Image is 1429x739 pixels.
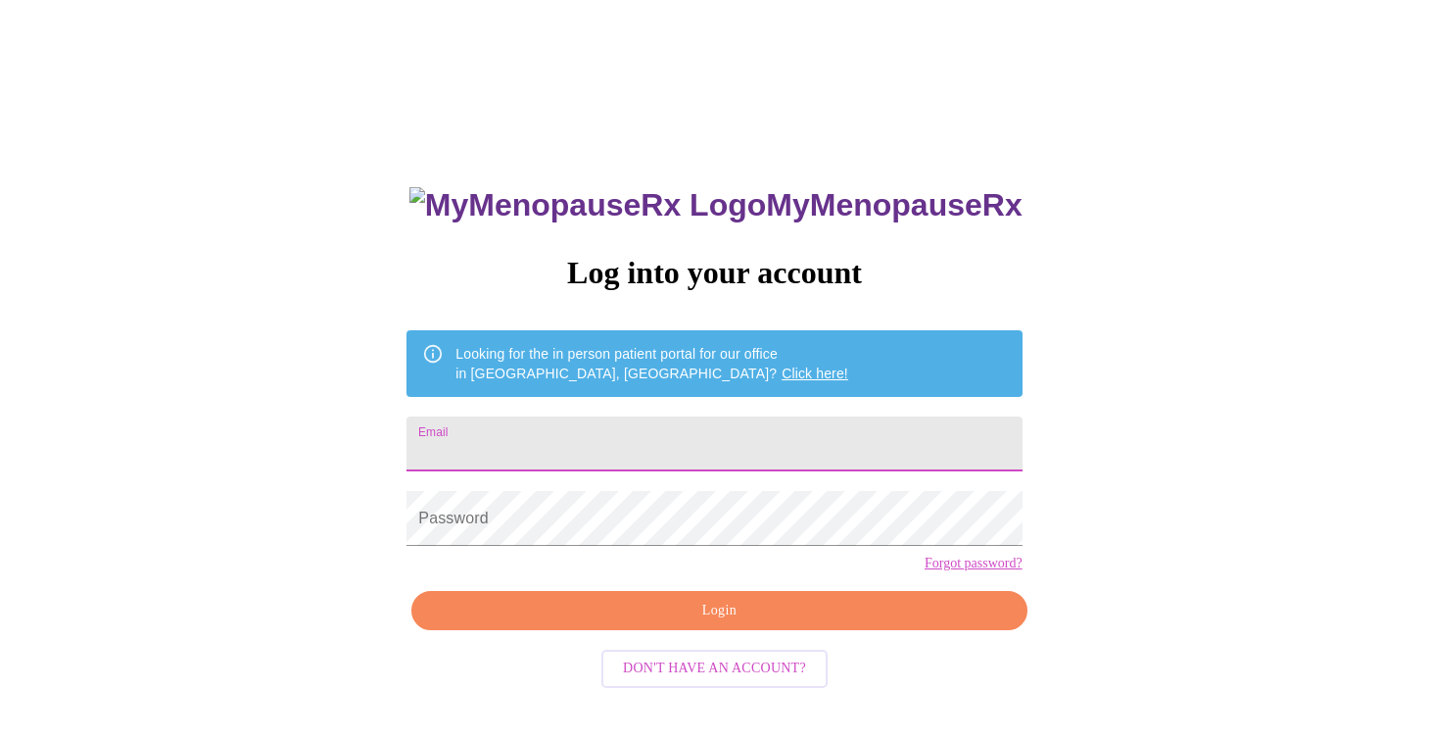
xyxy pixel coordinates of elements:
a: Click here! [782,366,848,381]
h3: Log into your account [406,255,1022,291]
h3: MyMenopauseRx [409,187,1023,223]
button: Don't have an account? [601,650,828,688]
div: Looking for the in person patient portal for our office in [GEOGRAPHIC_DATA], [GEOGRAPHIC_DATA]? [455,336,848,391]
a: Don't have an account? [596,659,833,675]
a: Forgot password? [925,556,1023,571]
button: Login [411,591,1026,631]
img: MyMenopauseRx Logo [409,187,766,223]
span: Login [434,599,1004,623]
span: Don't have an account? [623,657,806,681]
